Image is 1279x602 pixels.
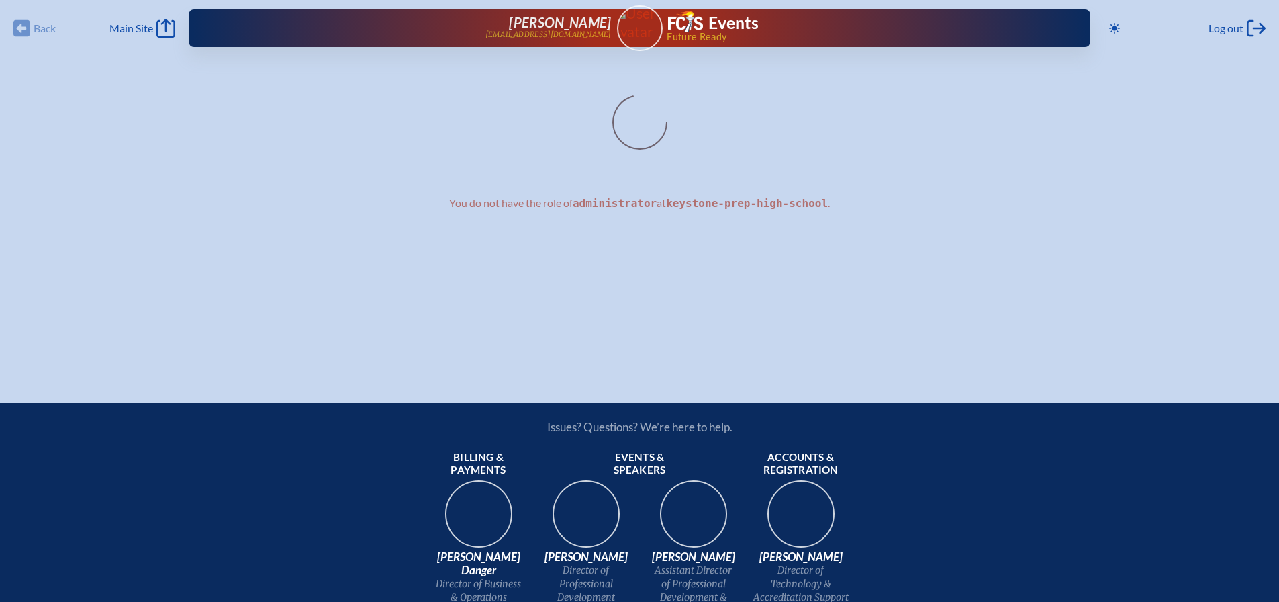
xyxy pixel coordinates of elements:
span: Main Site [109,21,153,35]
span: Billing & payments [430,451,527,478]
a: FCIS LogoEvents [668,11,759,35]
code: administrator [573,197,657,210]
img: Florida Council of Independent Schools [668,11,703,32]
code: keystone-prep-high-school [666,197,828,210]
span: Future Ready [667,32,1047,42]
div: FCIS Events — Future ready [668,11,1048,42]
span: [PERSON_NAME] [753,550,849,564]
p: Issues? Questions? We’re here to help. [404,420,876,434]
span: Events & speakers [591,451,688,478]
span: [PERSON_NAME] Danger [430,550,527,577]
img: 9c64f3fb-7776-47f4-83d7-46a341952595 [436,476,522,562]
span: [PERSON_NAME] [645,550,742,564]
img: 545ba9c4-c691-43d5-86fb-b0a622cbeb82 [651,476,737,562]
img: User Avatar [611,5,668,40]
img: b1ee34a6-5a78-4519-85b2-7190c4823173 [758,476,844,562]
span: Log out [1209,21,1243,35]
a: Main Site [109,19,175,38]
p: You do not have the role of at . [285,196,994,210]
a: User Avatar [617,5,663,51]
img: 94e3d245-ca72-49ea-9844-ae84f6d33c0f [543,476,629,562]
p: [EMAIL_ADDRESS][DOMAIN_NAME] [485,30,612,39]
span: [PERSON_NAME] [538,550,634,564]
a: [PERSON_NAME][EMAIL_ADDRESS][DOMAIN_NAME] [232,15,612,42]
h1: Events [708,15,759,32]
span: [PERSON_NAME] [509,14,611,30]
span: Accounts & registration [753,451,849,478]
